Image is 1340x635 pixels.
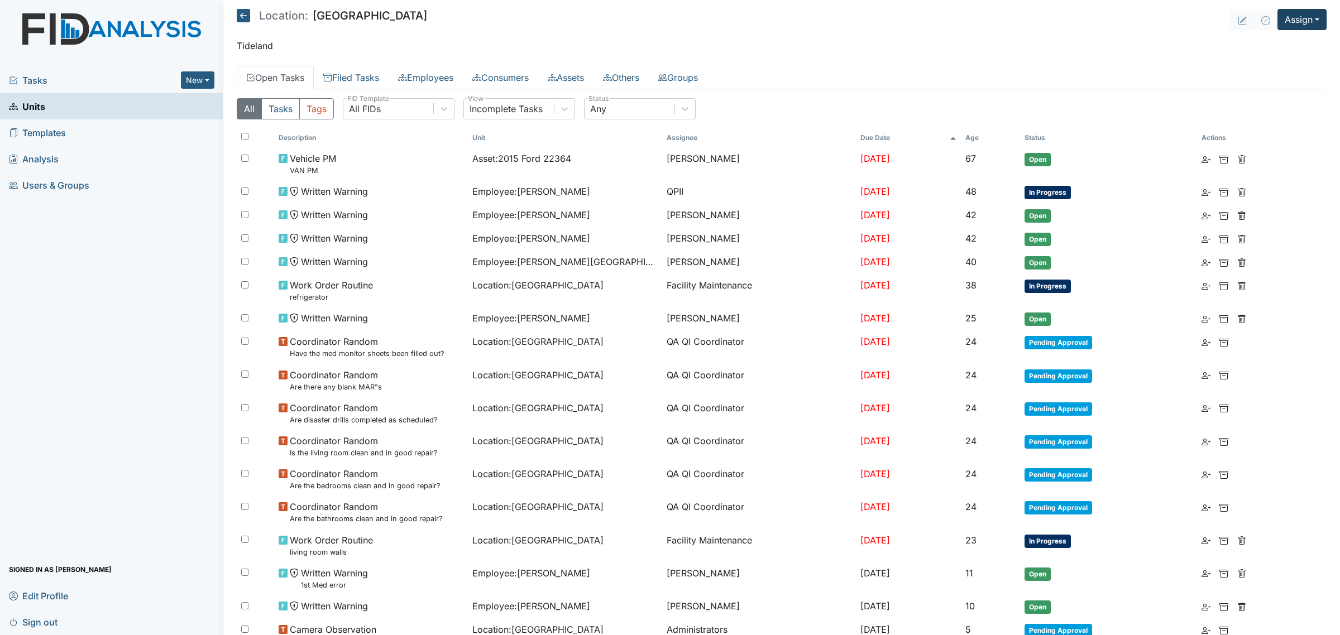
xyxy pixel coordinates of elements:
a: Archive [1219,566,1228,580]
td: [PERSON_NAME] [662,595,856,618]
span: Pending Approval [1025,369,1092,383]
span: Units [9,98,45,115]
span: [DATE] [860,468,890,479]
span: [DATE] [860,256,890,267]
small: Are disaster drills completed as scheduled? [290,415,438,425]
span: 24 [965,369,977,381]
span: Coordinator Random Is the living room clean and in good repair? [290,434,438,458]
span: 10 [965,600,975,612]
div: All FIDs [349,102,381,116]
span: 24 [965,402,977,413]
p: Tideland [237,39,1327,52]
span: Location : [GEOGRAPHIC_DATA] [472,335,604,348]
span: Location : [GEOGRAPHIC_DATA] [472,434,604,448]
a: Delete [1237,566,1246,580]
span: Location: [259,10,308,21]
a: Archive [1219,467,1228,480]
span: Location : [GEOGRAPHIC_DATA] [472,401,604,415]
span: Open [1025,209,1051,223]
span: Employee : [PERSON_NAME][GEOGRAPHIC_DATA] [472,255,657,268]
span: Edit Profile [9,587,68,604]
a: Delete [1237,278,1246,292]
span: Analysis [9,150,59,167]
a: Delete [1237,185,1246,198]
span: Open [1025,312,1051,326]
span: [DATE] [860,567,890,579]
span: Asset : 2015 Ford 22364 [472,152,571,165]
span: Users & Groups [9,176,89,194]
div: Any [590,102,606,116]
a: Delete [1237,255,1246,268]
td: Facility Maintenance [662,274,856,307]
span: 11 [965,567,973,579]
a: Consumers [463,66,538,89]
span: Location : [GEOGRAPHIC_DATA] [472,500,604,513]
td: Facility Maintenance [662,529,856,562]
div: Type filter [237,98,334,119]
span: Pending Approval [1025,402,1092,416]
span: 24 [965,336,977,347]
span: Open [1025,600,1051,614]
span: Written Warning [301,255,368,268]
td: [PERSON_NAME] [662,227,856,251]
a: Archive [1219,278,1228,292]
span: Employee : [PERSON_NAME] [472,185,590,198]
span: In Progress [1025,186,1071,199]
span: 23 [965,535,977,546]
th: Toggle SortBy [468,128,662,147]
th: Assignee [662,128,856,147]
button: Tags [299,98,334,119]
span: In Progress [1025,535,1071,548]
span: In Progress [1025,280,1071,293]
small: living room walls [290,547,373,557]
span: 40 [965,256,977,267]
button: All [237,98,262,119]
span: [DATE] [860,624,890,635]
span: Location : [GEOGRAPHIC_DATA] [472,467,604,480]
td: [PERSON_NAME] [662,307,856,330]
button: Tasks [261,98,300,119]
span: 67 [965,153,976,164]
span: Open [1025,567,1051,581]
span: Open [1025,233,1051,246]
span: Coordinator Random Have the med monitor sheets been filled out? [290,335,444,359]
span: [DATE] [860,280,890,291]
span: [DATE] [860,233,890,244]
small: Is the living room clean and in good repair? [290,448,438,458]
a: Delete [1237,232,1246,245]
span: [DATE] [860,153,890,164]
span: Coordinator Random Are there any blank MAR"s [290,368,382,392]
a: Tasks [9,74,181,87]
a: Archive [1219,232,1228,245]
a: Delete [1237,599,1246,613]
span: [DATE] [860,209,890,220]
span: 25 [965,312,977,324]
a: Filed Tasks [314,66,389,89]
span: Coordinator Random Are the bedrooms clean and in good repair? [290,467,441,491]
span: Written Warning 1st Med error [301,566,368,590]
span: Written Warning [301,311,368,325]
span: Coordinator Random Are disaster drills completed as scheduled? [290,401,438,425]
span: Location : [GEOGRAPHIC_DATA] [472,278,604,292]
td: QA QI Coordinator [662,397,856,430]
span: [DATE] [860,501,890,512]
th: Toggle SortBy [961,128,1021,147]
span: 42 [965,209,977,220]
a: Archive [1219,208,1228,222]
small: Have the med monitor sheets been filled out? [290,348,444,359]
span: 24 [965,468,977,479]
small: Are the bedrooms clean and in good repair? [290,480,441,491]
a: Employees [389,66,463,89]
a: Archive [1219,500,1228,513]
a: Delete [1237,152,1246,165]
td: QA QI Coordinator [662,430,856,463]
span: Location : [GEOGRAPHIC_DATA] [472,368,604,382]
span: 5 [965,624,971,635]
span: Open [1025,256,1051,270]
a: Archive [1219,533,1228,547]
td: QA QI Coordinator [662,463,856,496]
button: New [181,71,214,89]
a: Archive [1219,185,1228,198]
span: Templates [9,124,66,141]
